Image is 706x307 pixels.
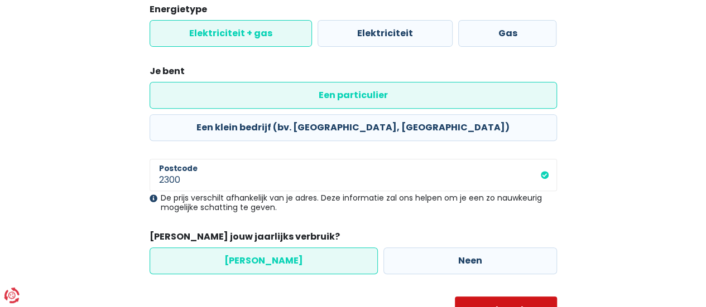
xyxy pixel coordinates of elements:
legend: Energietype [150,3,557,20]
label: Elektriciteit [318,20,453,47]
label: [PERSON_NAME] [150,247,378,274]
input: 1000 [150,159,557,191]
label: Neen [383,247,557,274]
legend: [PERSON_NAME] jouw jaarlijks verbruik? [150,230,557,247]
legend: Je bent [150,65,557,82]
label: Een klein bedrijf (bv. [GEOGRAPHIC_DATA], [GEOGRAPHIC_DATA]) [150,114,557,141]
label: Gas [458,20,556,47]
div: De prijs verschilt afhankelijk van je adres. Deze informatie zal ons helpen om je een zo nauwkeur... [150,193,557,212]
label: Een particulier [150,82,557,109]
label: Elektriciteit + gas [150,20,312,47]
